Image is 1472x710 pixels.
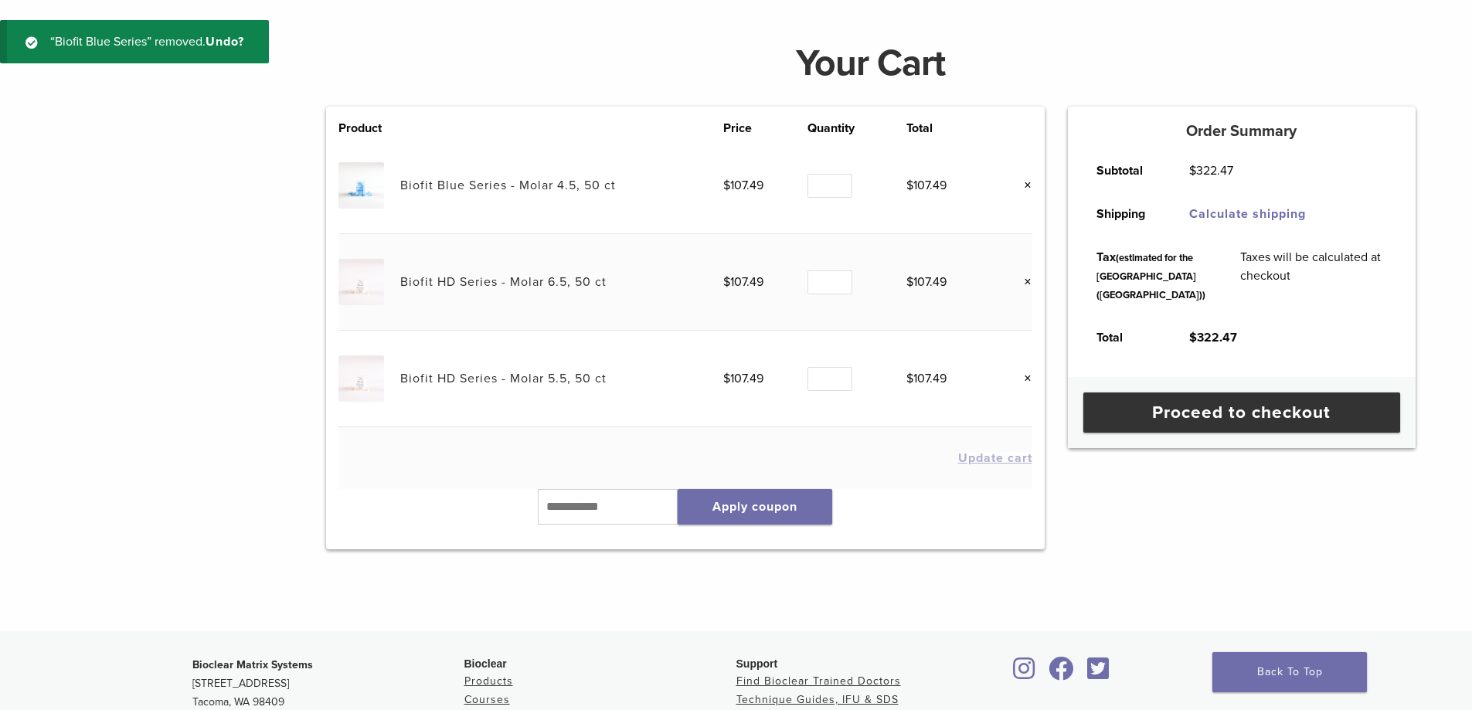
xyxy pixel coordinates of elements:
span: $ [906,371,913,386]
th: Shipping [1079,192,1172,236]
span: $ [1189,330,1197,345]
th: Total [906,119,991,138]
span: $ [906,178,913,193]
span: $ [723,371,730,386]
a: Calculate shipping [1189,206,1306,222]
bdi: 322.47 [1189,330,1237,345]
span: Support [736,657,778,670]
strong: Bioclear Matrix Systems [192,658,313,671]
a: Remove this item [1012,175,1032,195]
th: Product [338,119,400,138]
a: Bioclear [1044,666,1079,681]
img: Biofit Blue Series - Molar 4.5, 50 ct [338,162,384,208]
a: Bioclear [1083,666,1115,681]
a: Undo? [206,34,244,49]
h1: Your Cart [314,45,1427,82]
bdi: 107.49 [906,178,947,193]
small: (estimated for the [GEOGRAPHIC_DATA] ([GEOGRAPHIC_DATA])) [1096,252,1205,301]
span: $ [1189,163,1196,178]
td: Taxes will be calculated at checkout [1223,236,1404,316]
bdi: 107.49 [723,178,763,193]
th: Subtotal [1079,149,1172,192]
bdi: 107.49 [906,274,947,290]
a: Back To Top [1212,652,1367,692]
bdi: 107.49 [723,371,763,386]
a: Products [464,674,513,688]
a: Remove this item [1012,272,1032,292]
span: $ [723,274,730,290]
a: Technique Guides, IFU & SDS [736,693,899,706]
a: Courses [464,693,510,706]
span: Bioclear [464,657,507,670]
button: Update cart [958,452,1032,464]
span: $ [723,178,730,193]
bdi: 107.49 [723,274,763,290]
a: Proceed to checkout [1083,392,1400,433]
a: Bioclear [1008,666,1041,681]
img: Biofit HD Series - Molar 6.5, 50 ct [338,259,384,304]
th: Quantity [807,119,906,138]
a: Remove this item [1012,369,1032,389]
th: Price [723,119,807,138]
a: Find Bioclear Trained Doctors [736,674,901,688]
button: Apply coupon [678,489,832,525]
a: Biofit HD Series - Molar 5.5, 50 ct [400,371,607,386]
img: Biofit HD Series - Molar 5.5, 50 ct [338,355,384,401]
bdi: 322.47 [1189,163,1233,178]
a: Biofit Blue Series - Molar 4.5, 50 ct [400,178,616,193]
h5: Order Summary [1068,122,1416,141]
span: $ [906,274,913,290]
th: Total [1079,316,1172,359]
th: Tax [1079,236,1223,316]
a: Biofit HD Series - Molar 6.5, 50 ct [400,274,607,290]
bdi: 107.49 [906,371,947,386]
